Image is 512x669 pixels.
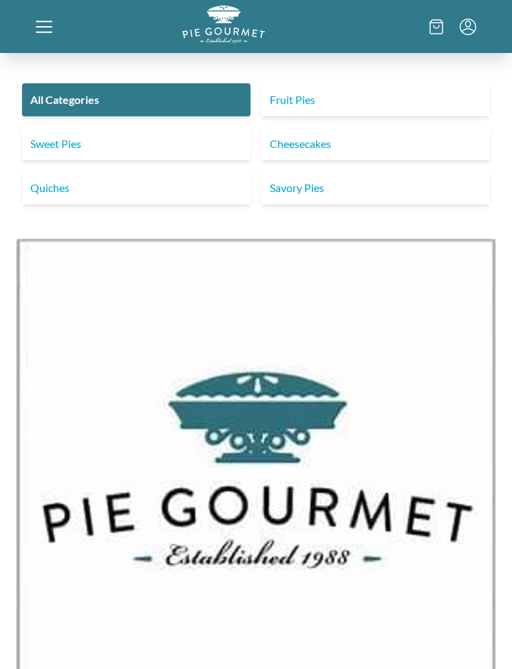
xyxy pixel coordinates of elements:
a: Cheesecakes [262,127,490,160]
a: Logo [182,32,265,45]
a: Quiches [22,171,250,204]
a: Fruit Pies [262,83,490,116]
button: Menu [460,19,476,35]
a: Sweet Pies [22,127,250,160]
a: All Categories [22,83,250,116]
a: Savory Pies [262,171,490,204]
img: logo [182,6,265,43]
